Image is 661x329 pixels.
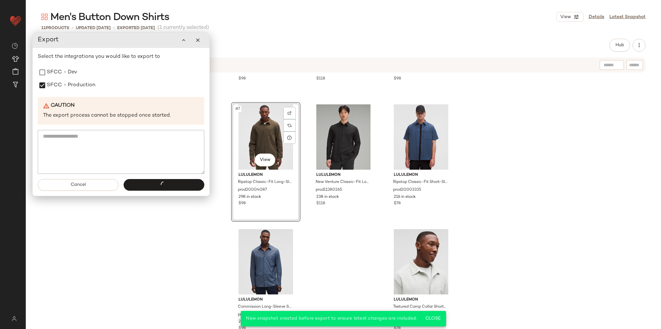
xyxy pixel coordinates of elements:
[393,304,448,310] span: Textured Camp Collar Short-Sleeve Shirt
[609,14,646,20] a: Latest Snapshot
[235,106,241,112] span: #7
[311,104,376,170] img: LM3EI8S_0001_1
[255,154,275,166] button: View
[47,66,77,79] label: SFCC - Dev
[47,79,96,92] label: SFCC - Production
[50,11,169,24] span: Men's Button Down Shirts
[389,229,453,294] img: LM3FJMS_069012_1
[393,179,448,185] span: Ripstop Classic-Fit Short-Sleeve Shirt
[70,182,86,187] span: Cancel
[233,229,298,294] img: LM3DJOS_070040_1
[316,172,371,178] span: lululemon
[41,25,69,31] div: Products
[12,43,18,49] img: svg%3e
[38,35,59,45] span: Export
[389,104,453,170] img: LM3FSBS_071150_1
[238,312,263,318] span: prod11760242
[43,112,199,120] p: The export process cannot be stopped once started.
[560,15,571,20] span: View
[51,102,75,110] b: Caution
[239,297,293,303] span: lululemon
[425,316,441,321] span: Close
[9,14,22,27] img: heart_red.DM2ytmEG.svg
[239,76,246,82] span: $98
[41,26,46,30] span: 11
[238,179,292,185] span: Ripstop Classic-Fit Long-Sleeve Shirt
[76,25,111,31] p: updated [DATE]
[38,53,204,61] p: Select the integrations you would like to export to
[394,201,401,207] span: $78
[556,12,584,22] button: View
[394,172,448,178] span: lululemon
[316,194,339,200] span: 238 in stock
[246,316,417,321] span: New snapshot created before export to ensure latest changes are included.
[113,25,115,31] span: •
[72,25,73,31] span: •
[316,187,342,193] span: prod11380265
[288,123,291,127] img: svg%3e
[233,104,298,170] img: LM3FSIS_071148_1
[238,187,267,193] span: prod20004087
[609,39,630,52] button: Hub
[288,111,291,115] img: svg%3e
[422,313,443,324] button: Close
[158,24,209,32] span: (1 currently selected)
[394,297,448,303] span: lululemon
[238,304,292,310] span: Commission Long-Sleeve Shirt
[394,194,416,200] span: 216 in stock
[316,76,325,82] span: $118
[394,76,401,82] span: $98
[316,179,370,185] span: New Venture Classic-Fit Long-Sleeve Shirt
[38,179,118,191] button: Cancel
[589,14,604,20] a: Details
[615,43,624,48] span: Hub
[239,319,259,325] span: 28 in stock
[393,187,421,193] span: prod20003335
[41,14,48,20] img: svg%3e
[117,25,155,31] p: Exported [DATE]
[316,201,325,207] span: $118
[259,157,270,163] span: View
[8,316,20,321] img: svg%3e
